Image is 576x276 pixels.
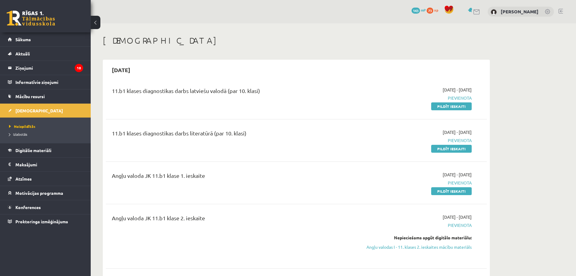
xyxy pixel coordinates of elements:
[103,35,490,46] h1: [DEMOGRAPHIC_DATA]
[15,37,31,42] span: Sākums
[7,11,55,26] a: Rīgas 1. Tālmācības vidusskola
[8,89,83,103] a: Mācību resursi
[8,200,83,214] a: Konferences
[15,158,83,171] legend: Maksājumi
[412,8,420,14] span: 143
[427,8,441,12] a: 73 xp
[421,8,426,12] span: mP
[8,61,83,75] a: Ziņojumi10
[358,234,472,241] div: Nepieciešams apgūt digitālo materiālu:
[358,95,472,101] span: Pievienota
[15,75,83,89] legend: Informatīvie ziņojumi
[358,180,472,186] span: Pievienota
[8,172,83,186] a: Atzīmes
[431,145,472,153] a: Pildīt ieskaiti
[443,87,472,93] span: [DATE] - [DATE]
[412,8,426,12] a: 143 mP
[9,131,85,137] a: Izlabotās
[9,124,35,129] span: Neizpildītās
[8,75,83,89] a: Informatīvie ziņojumi
[443,214,472,220] span: [DATE] - [DATE]
[358,137,472,144] span: Pievienota
[358,244,472,250] a: Angļu valodas I - 11. klases 2. ieskaites mācību materiāls
[15,219,68,224] span: Proktoringa izmēģinājums
[112,129,349,140] div: 11.b1 klases diagnostikas darbs literatūrā (par 10. klasi)
[8,143,83,157] a: Digitālie materiāli
[112,171,349,183] div: Angļu valoda JK 11.b1 klase 1. ieskaite
[106,63,136,77] h2: [DATE]
[427,8,433,14] span: 73
[15,51,30,56] span: Aktuāli
[443,171,472,178] span: [DATE] - [DATE]
[358,222,472,228] span: Pievienota
[8,104,83,118] a: [DEMOGRAPHIC_DATA]
[8,214,83,228] a: Proktoringa izmēģinājums
[15,94,45,99] span: Mācību resursi
[75,64,83,72] i: 10
[15,205,41,210] span: Konferences
[501,8,539,15] a: [PERSON_NAME]
[491,9,497,15] img: Markuss Bērziņš
[8,186,83,200] a: Motivācijas programma
[112,87,349,98] div: 11.b1 klases diagnostikas darbs latviešu valodā (par 10. klasi)
[9,132,27,137] span: Izlabotās
[9,124,85,129] a: Neizpildītās
[112,214,349,225] div: Angļu valoda JK 11.b1 klase 2. ieskaite
[434,8,438,12] span: xp
[15,61,83,75] legend: Ziņojumi
[15,190,63,196] span: Motivācijas programma
[431,187,472,195] a: Pildīt ieskaiti
[8,32,83,46] a: Sākums
[15,108,63,113] span: [DEMOGRAPHIC_DATA]
[8,158,83,171] a: Maksājumi
[15,176,32,181] span: Atzīmes
[15,148,51,153] span: Digitālie materiāli
[431,102,472,110] a: Pildīt ieskaiti
[443,129,472,135] span: [DATE] - [DATE]
[8,47,83,61] a: Aktuāli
